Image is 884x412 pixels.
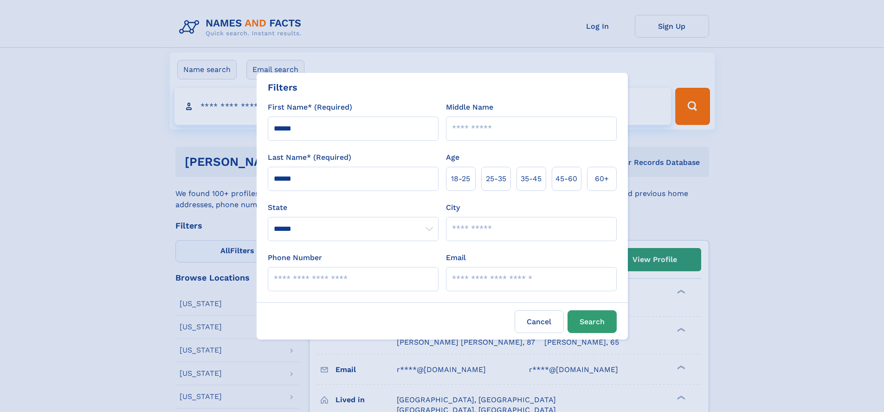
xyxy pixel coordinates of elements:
[268,102,352,113] label: First Name* (Required)
[451,173,470,184] span: 18‑25
[486,173,506,184] span: 25‑35
[268,252,322,263] label: Phone Number
[446,102,493,113] label: Middle Name
[521,173,542,184] span: 35‑45
[595,173,609,184] span: 60+
[555,173,577,184] span: 45‑60
[568,310,617,333] button: Search
[268,80,297,94] div: Filters
[446,252,466,263] label: Email
[446,202,460,213] label: City
[515,310,564,333] label: Cancel
[446,152,459,163] label: Age
[268,152,351,163] label: Last Name* (Required)
[268,202,439,213] label: State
